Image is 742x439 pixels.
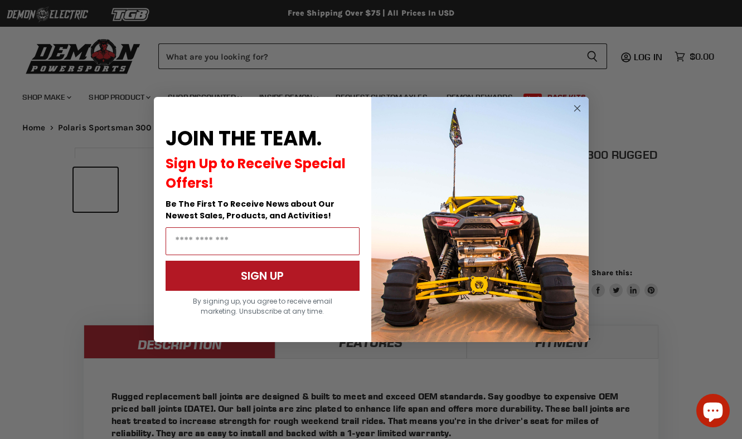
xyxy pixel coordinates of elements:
input: Email Address [166,227,360,255]
button: SIGN UP [166,261,360,291]
span: JOIN THE TEAM. [166,124,322,153]
span: Be The First To Receive News about Our Newest Sales, Products, and Activities! [166,198,334,221]
inbox-online-store-chat: Shopify online store chat [693,394,733,430]
img: a9095488-b6e7-41ba-879d-588abfab540b.jpeg [371,97,589,342]
span: Sign Up to Receive Special Offers! [166,154,346,192]
span: By signing up, you agree to receive email marketing. Unsubscribe at any time. [193,296,332,316]
button: Close dialog [570,101,584,115]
